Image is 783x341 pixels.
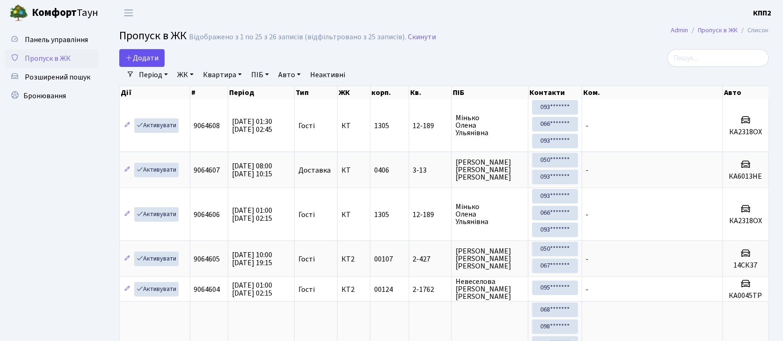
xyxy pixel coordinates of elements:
span: [DATE] 01:00 [DATE] 02:15 [232,205,272,224]
a: Активувати [134,118,179,133]
a: Активувати [134,282,179,297]
span: КТ [341,122,366,130]
span: 9064605 [194,254,220,264]
span: 1305 [374,210,389,220]
th: Ком. [582,86,723,99]
a: Бронювання [5,87,98,105]
th: Кв. [409,86,452,99]
a: Активувати [134,163,179,177]
span: Мінько Олена Ульянівна [456,203,524,225]
b: Комфорт [32,5,77,20]
a: Авто [275,67,304,83]
h5: КА0045ТР [727,291,765,300]
span: - [586,284,589,295]
a: ПІБ [247,67,273,83]
span: 9064606 [194,210,220,220]
a: Неактивні [306,67,349,83]
a: Додати [119,49,165,67]
h5: 14СК37 [727,261,765,270]
span: 2-1762 [413,286,448,293]
span: 1305 [374,121,389,131]
a: Пропуск в ЖК [698,25,738,35]
span: 12-189 [413,211,448,218]
th: корп. [371,86,409,99]
button: Переключити навігацію [117,5,140,21]
li: Список [738,25,769,36]
th: Авто [723,86,769,99]
span: - [586,254,589,264]
span: 9064608 [194,121,220,131]
span: 3-13 [413,167,448,174]
span: КТ2 [341,255,366,263]
h5: КА6013НЕ [727,172,765,181]
a: Квартира [199,67,246,83]
span: Додати [125,53,159,63]
span: Пропуск в ЖК [119,28,187,44]
span: 12-189 [413,122,448,130]
span: 2-427 [413,255,448,263]
b: КПП2 [754,8,772,18]
span: Бронювання [23,91,66,101]
span: 0406 [374,165,389,175]
input: Пошук... [667,49,769,67]
span: [PERSON_NAME] [PERSON_NAME] [PERSON_NAME] [456,159,524,181]
th: ЖК [338,86,370,99]
span: [PERSON_NAME] [PERSON_NAME] [PERSON_NAME] [456,247,524,270]
th: Тип [295,86,338,99]
th: Контакти [529,86,583,99]
span: [DATE] 10:00 [DATE] 19:15 [232,250,272,268]
span: КТ [341,211,366,218]
h5: КА2318ОХ [727,217,765,225]
span: Гості [298,122,315,130]
nav: breadcrumb [657,21,783,40]
th: ПІБ [452,86,529,99]
div: Відображено з 1 по 25 з 26 записів (відфільтровано з 25 записів). [189,33,406,42]
span: - [586,165,589,175]
span: 00107 [374,254,393,264]
span: 9064604 [194,284,220,295]
a: Панель управління [5,30,98,49]
span: [DATE] 08:00 [DATE] 10:15 [232,161,272,179]
th: Період [228,86,295,99]
span: [DATE] 01:30 [DATE] 02:45 [232,116,272,135]
span: Гості [298,286,315,293]
span: 00124 [374,284,393,295]
a: Пропуск в ЖК [5,49,98,68]
span: Пропуск в ЖК [25,53,71,64]
a: КПП2 [754,7,772,19]
h5: КА2318ОХ [727,128,765,137]
span: Таун [32,5,98,21]
span: Розширений пошук [25,72,90,82]
span: Доставка [298,167,331,174]
span: Невеселова [PERSON_NAME] [PERSON_NAME] [456,278,524,300]
a: Admin [671,25,689,35]
a: ЖК [174,67,197,83]
span: Гості [298,211,315,218]
span: Мінько Олена Ульянівна [456,114,524,137]
img: logo.png [9,4,28,22]
span: КТ [341,167,366,174]
a: Активувати [134,207,179,222]
a: Період [135,67,172,83]
a: Скинути [408,33,436,42]
a: Активувати [134,252,179,266]
th: # [190,86,228,99]
span: КТ2 [341,286,366,293]
span: - [586,121,589,131]
span: - [586,210,589,220]
span: Панель управління [25,35,88,45]
span: 9064607 [194,165,220,175]
a: Розширений пошук [5,68,98,87]
span: [DATE] 01:00 [DATE] 02:15 [232,280,272,298]
th: Дії [120,86,190,99]
span: Гості [298,255,315,263]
